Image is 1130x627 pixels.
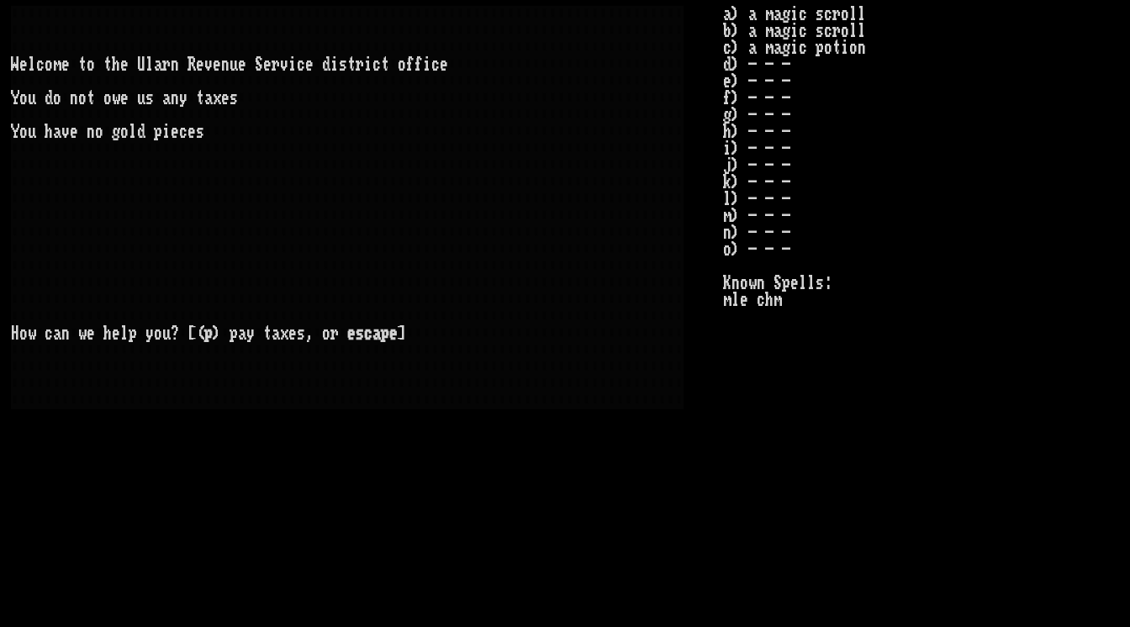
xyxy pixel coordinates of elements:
div: y [179,90,187,107]
div: l [129,124,137,140]
div: p [204,325,213,342]
div: ] [398,325,406,342]
div: o [19,124,28,140]
div: l [145,56,154,73]
div: e [389,325,398,342]
div: u [28,90,36,107]
div: t [263,325,272,342]
div: a [238,325,246,342]
div: o [322,325,330,342]
div: h [112,56,120,73]
div: Y [11,124,19,140]
div: u [162,325,171,342]
div: o [154,325,162,342]
div: p [230,325,238,342]
div: o [398,56,406,73]
div: c [431,56,440,73]
div: r [162,56,171,73]
div: e [305,56,314,73]
div: n [61,325,70,342]
div: e [288,325,297,342]
div: t [103,56,112,73]
div: r [356,56,364,73]
div: a [204,90,213,107]
div: f [406,56,415,73]
div: e [187,124,196,140]
div: e [263,56,272,73]
div: U [137,56,145,73]
div: n [221,56,230,73]
div: s [356,325,364,342]
div: i [364,56,372,73]
div: e [196,56,204,73]
div: s [339,56,347,73]
div: n [171,90,179,107]
div: c [179,124,187,140]
div: u [137,90,145,107]
div: a [154,56,162,73]
div: r [330,325,339,342]
div: n [171,56,179,73]
div: t [87,90,95,107]
div: c [364,325,372,342]
div: i [330,56,339,73]
div: x [280,325,288,342]
div: o [87,56,95,73]
div: a [162,90,171,107]
div: g [112,124,120,140]
div: n [70,90,78,107]
div: o [19,325,28,342]
div: e [221,90,230,107]
div: d [137,124,145,140]
div: c [297,56,305,73]
div: w [112,90,120,107]
div: t [381,56,389,73]
div: e [440,56,448,73]
div: o [19,90,28,107]
div: ? [171,325,179,342]
div: s [297,325,305,342]
div: H [11,325,19,342]
div: o [120,124,129,140]
div: e [120,56,129,73]
div: d [45,90,53,107]
div: c [372,56,381,73]
div: e [120,90,129,107]
div: a [53,325,61,342]
div: t [196,90,204,107]
div: e [112,325,120,342]
div: o [78,90,87,107]
div: a [372,325,381,342]
div: o [45,56,53,73]
div: v [61,124,70,140]
div: ) [213,325,221,342]
div: p [381,325,389,342]
div: l [28,56,36,73]
div: e [347,325,356,342]
div: e [171,124,179,140]
stats: a) a magic scroll b) a magic scroll c) a magic potion d) - - - e) - - - f) - - - g) - - - h) - - ... [723,6,1118,595]
div: o [95,124,103,140]
div: o [103,90,112,107]
div: p [154,124,162,140]
div: R [187,56,196,73]
div: a [53,124,61,140]
div: i [423,56,431,73]
div: s [230,90,238,107]
div: e [213,56,221,73]
div: y [246,325,255,342]
div: w [78,325,87,342]
div: t [347,56,356,73]
div: t [78,56,87,73]
div: s [145,90,154,107]
div: e [87,325,95,342]
div: x [213,90,221,107]
div: [ [187,325,196,342]
div: S [255,56,263,73]
div: s [196,124,204,140]
div: e [61,56,70,73]
div: u [230,56,238,73]
div: ( [196,325,204,342]
div: e [70,124,78,140]
div: e [238,56,246,73]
